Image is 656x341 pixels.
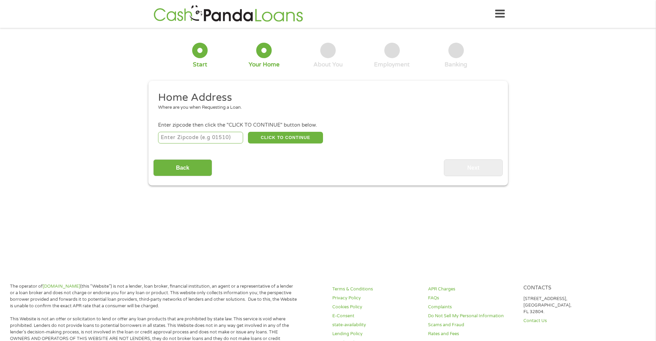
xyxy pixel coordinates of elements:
input: Enter Zipcode (e.g 01510) [158,132,243,143]
button: CLICK TO CONTINUE [248,132,323,143]
a: Privacy Policy [332,295,420,301]
input: Back [153,159,212,176]
a: FAQs [428,295,516,301]
a: APR Charges [428,286,516,292]
p: [STREET_ADDRESS], [GEOGRAPHIC_DATA], FL 32804. [523,296,611,315]
div: Your Home [249,61,280,68]
a: Scams and Fraud [428,322,516,328]
h4: Contacts [523,285,611,291]
a: Lending Policy [332,331,420,337]
a: [DOMAIN_NAME] [43,284,80,289]
input: Next [444,159,503,176]
div: Start [193,61,207,68]
div: Employment [374,61,410,68]
a: state-availability [332,322,420,328]
a: Rates and Fees [428,331,516,337]
a: E-Consent [332,313,420,319]
h2: Home Address [158,91,493,105]
div: Where are you when Requesting a Loan. [158,104,493,111]
p: The operator of (this “Website”) is not a lender, loan broker, financial institution, an agent or... [10,283,297,309]
a: Complaints [428,304,516,310]
a: Cookies Policy [332,304,420,310]
div: About You [313,61,343,68]
img: GetLoanNow Logo [152,4,305,24]
a: Terms & Conditions [332,286,420,292]
div: Banking [445,61,467,68]
div: Enter zipcode then click the "CLICK TO CONTINUE" button below. [158,121,498,129]
a: Contact Us [523,318,611,324]
a: Do Not Sell My Personal Information [428,313,516,319]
